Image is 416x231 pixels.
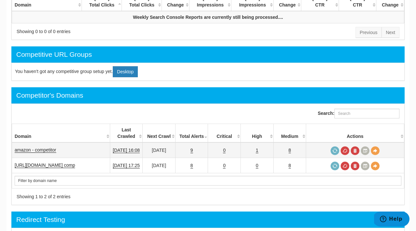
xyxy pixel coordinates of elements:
a: 0 [256,163,258,168]
th: Actions: activate to sort column ascending [306,124,404,143]
div: Competitive URL Groups [16,50,92,59]
a: 1 [256,148,258,153]
th: Critical: activate to sort column descending [208,124,241,143]
th: Next Crawl: activate to sort column descending [143,124,175,143]
th: Total Alerts: activate to sort column ascending [175,124,208,143]
a: View Domain Overview [371,162,380,170]
input: Search [15,176,401,186]
a: 0 [223,163,226,168]
th: High: activate to sort column descending [241,124,274,143]
a: 0 [223,148,226,153]
a: 8 [289,163,291,168]
div: You haven't got any competitive group setup yet. [11,63,405,81]
td: [DATE] [143,142,175,158]
a: [DATE] 17:25 [113,163,140,168]
td: [DATE] [143,158,175,173]
input: Search: [334,109,399,118]
a: Crawl History [361,162,370,170]
a: Next [382,27,399,38]
a: Previous [356,27,382,38]
a: [URL][DOMAIN_NAME] comp [15,163,75,168]
a: Cancel in-progress audit [341,162,349,170]
a: Desktop [113,66,138,77]
a: Request a crawl [331,146,339,155]
a: 8 [190,163,193,168]
iframe: Opens a widget where you can find more information [374,212,409,228]
strong: Weekly Search Console Reports are currently still being processed.... [133,15,283,20]
a: Request a crawl [331,162,339,170]
a: Crawl History [361,146,370,155]
label: Search: [318,109,399,118]
div: Showing 0 to 0 of 0 entries [17,28,200,35]
th: Medium: activate to sort column descending [273,124,306,143]
a: Delete most recent audit [351,162,359,170]
th: Domain: activate to sort column ascending [12,124,110,143]
div: Redirect Testing [16,215,65,225]
a: [DATE] 16:08 [113,148,140,153]
a: 8 [289,148,291,153]
a: Cancel in-progress audit [341,146,349,155]
div: Competitor's Domains [16,91,83,100]
div: Showing 1 to 2 of 2 entries [17,193,200,200]
a: View Domain Overview [371,146,380,155]
a: amazon - competitor [15,147,56,153]
a: Delete most recent audit [351,146,359,155]
th: Last Crawled: activate to sort column descending [110,124,143,143]
a: 9 [190,148,193,153]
